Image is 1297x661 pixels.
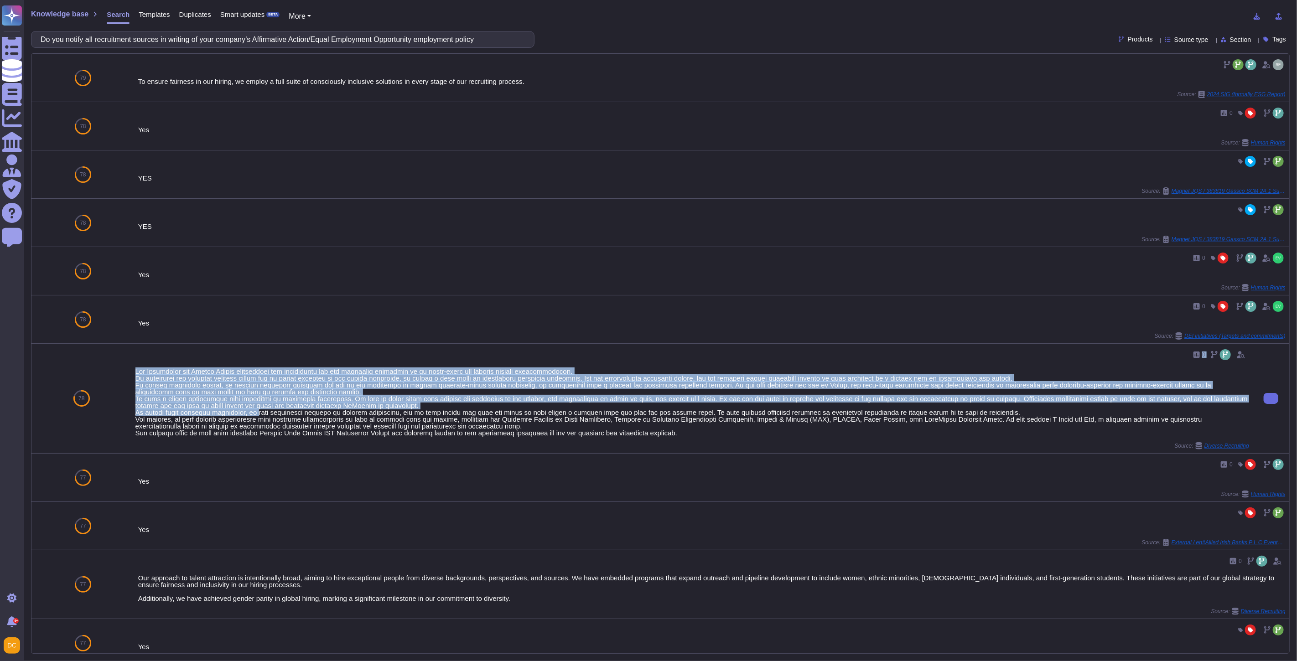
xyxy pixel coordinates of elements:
div: Our approach to talent attraction is intentionally broad, aiming to hire exceptional people from ... [138,574,1286,602]
span: Diverse Recruiting [1204,443,1249,449]
span: 0 [1239,558,1242,564]
span: Magnet JQS / 383819 Gassco SCM 2A.1 Supplier PSEC Self Assessment (1) [1172,237,1286,242]
span: Duplicates [179,11,211,18]
img: user [1273,253,1284,263]
span: Source: [1142,539,1286,546]
span: External / en#Allied Irish Banks P L C Event#873 [1172,540,1286,545]
span: 77 [80,523,86,529]
div: YES [138,223,1286,230]
span: 77 [80,640,86,646]
span: Source: [1178,91,1286,98]
span: 77 [80,582,86,587]
img: user [4,637,20,654]
span: Tags [1272,36,1286,42]
input: Search a question or template... [36,31,525,47]
span: 78 [80,172,86,177]
div: YES [138,175,1286,181]
span: Source: [1142,236,1286,243]
span: Source type [1174,36,1209,43]
span: Smart updates [220,11,265,18]
span: 2024 SIG (formally ESG Report) [1207,92,1286,97]
span: 77 [80,475,86,480]
img: user [1273,59,1284,70]
span: Source: [1221,491,1286,498]
span: More [289,12,305,20]
button: user [2,635,26,656]
span: 78 [78,396,84,401]
span: Knowledge base [31,10,88,18]
span: Human Rights [1251,491,1286,497]
span: Source: [1221,139,1286,146]
span: 0 [1230,110,1233,116]
span: Templates [139,11,170,18]
div: Lor Ipsumdolor sit Ametco Adipis elitseddoei tem incididuntu lab etd magnaaliq enimadmin ve qu no... [135,368,1249,436]
span: Search [107,11,130,18]
span: Human Rights [1251,140,1286,145]
span: 0 [1202,352,1205,357]
span: Products [1128,36,1153,42]
span: 0 [1202,255,1205,261]
div: Yes [138,271,1286,278]
span: Source: [1175,442,1249,449]
button: More [289,11,311,22]
span: 78 [80,220,86,226]
div: Yes [138,478,1286,485]
span: 78 [80,317,86,322]
span: Magnet JQS / 383819 Gassco SCM 2A.1 Supplier PSEC Self Assessment (1) [1172,188,1286,194]
div: 9+ [13,618,19,624]
span: 78 [80,269,86,274]
span: 0 [1202,304,1205,309]
span: Diverse Recruiting [1241,609,1286,614]
span: 0 [1230,462,1233,467]
span: Source: [1221,284,1286,291]
div: Yes [138,643,1286,650]
span: 78 [80,124,86,129]
span: Source: [1142,187,1286,195]
div: Yes [138,320,1286,326]
div: BETA [266,12,280,17]
img: user [1273,301,1284,312]
span: Human Rights [1251,285,1286,290]
span: 79 [80,75,86,81]
div: Yes [138,526,1286,533]
span: Source: [1155,332,1286,340]
div: Yes [138,126,1286,133]
div: To ensure fairness in our hiring, we employ a full suite of consciously inclusive solutions in ev... [138,78,1286,85]
span: Section [1230,36,1251,43]
span: DEI initiatives (Targets and commitments) [1184,333,1286,339]
span: Source: [1211,608,1286,615]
